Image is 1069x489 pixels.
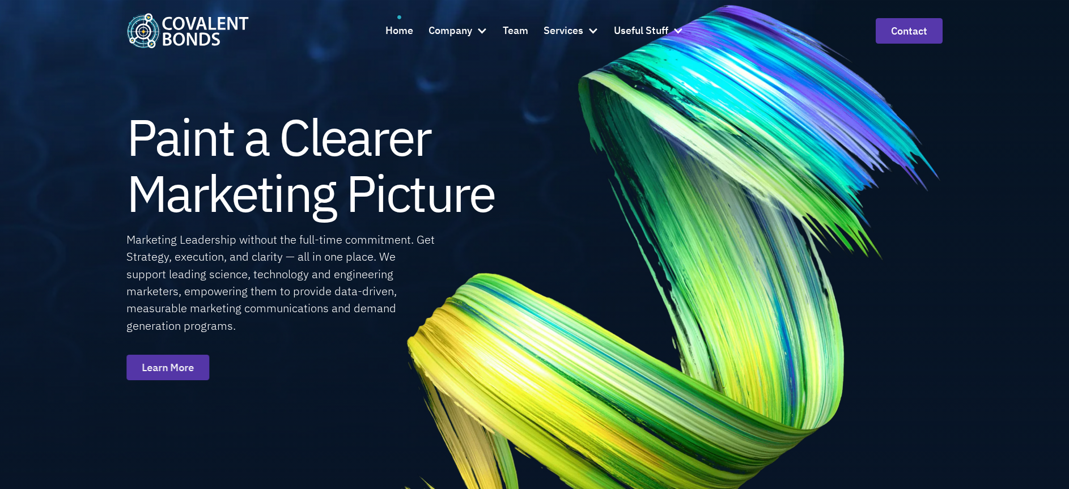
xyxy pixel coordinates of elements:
div: Useful Stuff [614,15,684,46]
a: contact [876,18,943,44]
div: Team [503,23,528,39]
img: Covalent Bonds White / Teal Logo [126,13,249,48]
a: Team [503,15,528,46]
a: home [126,13,249,48]
a: Learn More [126,355,209,380]
div: Company [429,15,487,46]
div: Services [544,15,599,46]
div: Home [385,23,413,39]
h1: Paint a Clearer Marketing Picture [126,109,495,221]
div: Marketing Leadership without the full-time commitment. Get Strategy, execution, and clarity — all... [126,231,436,334]
div: Company [429,23,472,39]
a: Home [385,15,413,46]
div: Services [544,23,583,39]
div: Useful Stuff [614,23,668,39]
